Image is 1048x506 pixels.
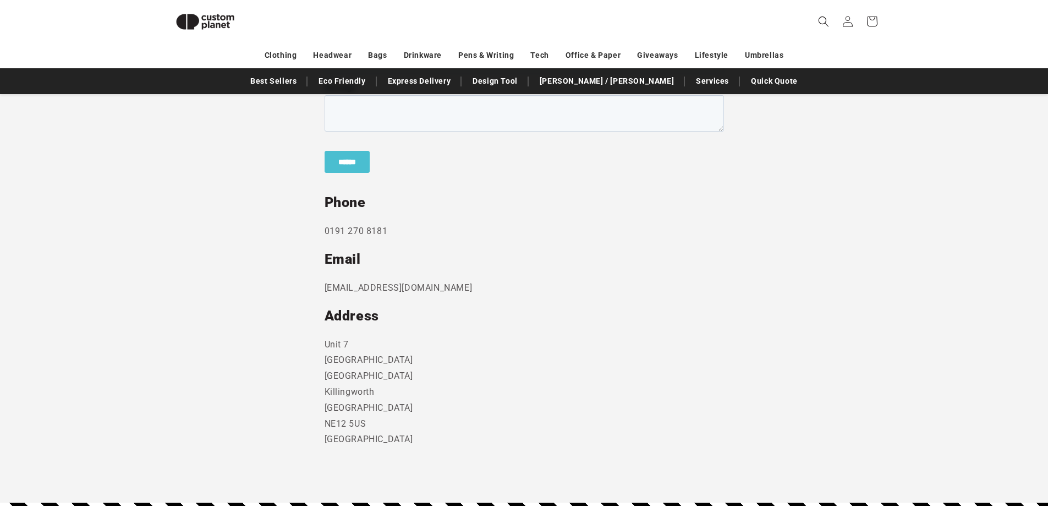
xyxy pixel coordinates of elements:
h2: Address [325,307,724,325]
a: Quick Quote [745,72,803,91]
a: Express Delivery [382,72,457,91]
a: Giveaways [637,46,678,65]
img: Custom Planet [167,4,244,39]
iframe: Chat Widget [864,387,1048,506]
a: [PERSON_NAME] / [PERSON_NAME] [534,72,679,91]
a: Clothing [265,46,297,65]
a: Eco Friendly [313,72,371,91]
p: Unit 7 [GEOGRAPHIC_DATA] [GEOGRAPHIC_DATA] Killingworth [GEOGRAPHIC_DATA] NE12 5US [GEOGRAPHIC_DATA] [325,337,724,448]
a: Pens & Writing [458,46,514,65]
h2: Phone [325,194,724,211]
a: Umbrellas [745,46,783,65]
a: Lifestyle [695,46,728,65]
p: 0191 270 8181 [325,224,724,240]
p: [EMAIL_ADDRESS][DOMAIN_NAME] [325,280,724,296]
a: Best Sellers [245,72,302,91]
a: Bags [368,46,387,65]
a: Drinkware [404,46,442,65]
a: Tech [530,46,548,65]
a: Office & Paper [566,46,621,65]
a: Headwear [313,46,352,65]
a: Services [690,72,734,91]
h2: Email [325,251,724,268]
a: Design Tool [467,72,523,91]
summary: Search [811,9,836,34]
